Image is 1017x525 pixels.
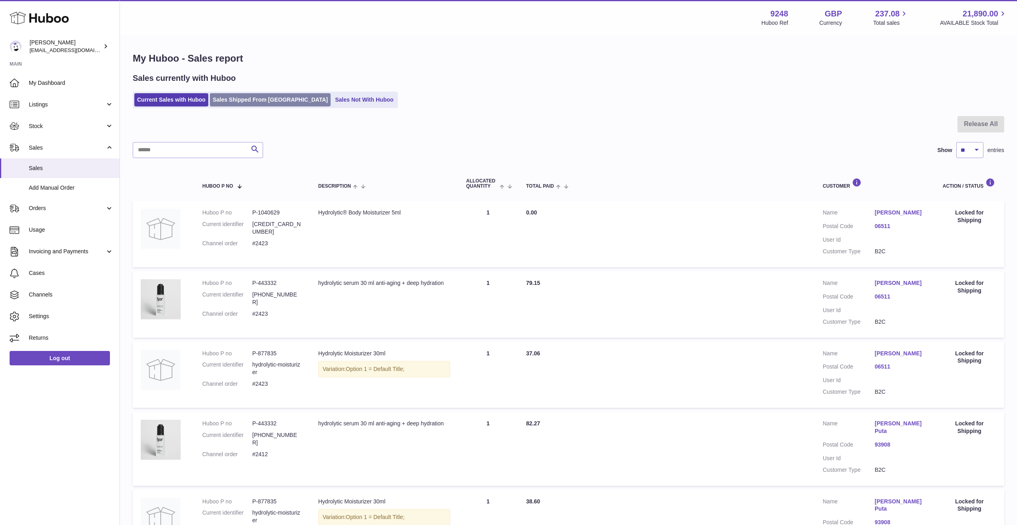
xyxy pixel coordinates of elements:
[820,19,842,27] div: Currency
[29,226,114,234] span: Usage
[134,93,208,106] a: Current Sales with Huboo
[875,363,927,371] a: 06511
[823,466,875,474] dt: Customer Type
[252,209,302,216] dd: P-1040629
[823,388,875,396] dt: Customer Type
[823,209,875,218] dt: Name
[252,350,302,357] dd: P-877835
[10,40,22,52] img: hello@fjor.life
[458,271,518,338] td: 1
[202,509,252,524] dt: Current identifier
[943,498,996,513] div: Locked for Shipping
[29,164,114,172] span: Sales
[133,73,236,84] h2: Sales currently with Huboo
[29,184,114,192] span: Add Manual Order
[332,93,396,106] a: Sales Not With Huboo
[252,220,302,236] dd: [CREDIT_CARD_NUMBER]
[133,52,1004,65] h1: My Huboo - Sales report
[526,350,540,357] span: 37.06
[318,209,450,216] div: Hydrolytic® Body Moisturizer 5ml
[987,146,1004,154] span: entries
[823,498,875,515] dt: Name
[202,498,252,505] dt: Huboo P no
[458,342,518,408] td: 1
[202,220,252,236] dt: Current identifier
[875,350,927,357] a: [PERSON_NAME]
[526,498,540,505] span: 38.60
[252,420,302,427] dd: P-443332
[526,209,537,216] span: 0.00
[202,184,233,189] span: Huboo P no
[823,248,875,255] dt: Customer Type
[252,380,302,388] dd: #2423
[825,8,842,19] strong: GBP
[875,279,927,287] a: [PERSON_NAME]
[943,350,996,365] div: Locked for Shipping
[29,101,105,108] span: Listings
[252,431,302,447] dd: [PHONE_NUMBER]
[823,318,875,326] dt: Customer Type
[318,350,450,357] div: Hydrolytic Moisturizer 30ml
[29,269,114,277] span: Cases
[202,291,252,306] dt: Current identifier
[141,350,181,390] img: no-photo.jpg
[29,291,114,299] span: Channels
[943,209,996,224] div: Locked for Shipping
[458,412,518,485] td: 1
[823,222,875,232] dt: Postal Code
[202,209,252,216] dt: Huboo P no
[29,334,114,342] span: Returns
[29,248,105,255] span: Invoicing and Payments
[875,466,927,474] dd: B2C
[875,248,927,255] dd: B2C
[875,209,927,216] a: [PERSON_NAME]
[252,291,302,306] dd: [PHONE_NUMBER]
[823,441,875,451] dt: Postal Code
[141,209,181,249] img: no-photo.jpg
[202,431,252,447] dt: Current identifier
[963,8,998,19] span: 21,890.00
[202,420,252,427] dt: Huboo P no
[458,201,518,267] td: 1
[29,313,114,320] span: Settings
[252,310,302,318] dd: #2423
[30,39,102,54] div: [PERSON_NAME]
[141,420,181,460] img: 92481654604071.png
[875,420,927,435] a: [PERSON_NAME] Puta
[202,350,252,357] dt: Huboo P no
[937,146,952,154] label: Show
[823,307,875,314] dt: User Id
[252,361,302,376] dd: hydrolytic-moisturizer
[202,240,252,247] dt: Channel order
[252,279,302,287] dd: P-443332
[943,420,996,435] div: Locked for Shipping
[875,222,927,230] a: 06511
[252,509,302,524] dd: hydrolytic-moisturizer
[875,498,927,513] a: [PERSON_NAME] Puta
[823,363,875,373] dt: Postal Code
[526,420,540,427] span: 82.27
[210,93,331,106] a: Sales Shipped From [GEOGRAPHIC_DATA]
[466,178,498,189] span: ALLOCATED Quantity
[318,420,450,427] div: hydrolytic serum 30 ml anti-aging + deep hydration
[823,350,875,359] dt: Name
[318,279,450,287] div: hydrolytic serum 30 ml anti-aging + deep hydration
[943,178,996,189] div: Action / Status
[526,280,540,286] span: 79.15
[318,361,450,377] div: Variation:
[762,19,788,27] div: Huboo Ref
[10,351,110,365] a: Log out
[318,498,450,505] div: Hydrolytic Moisturizer 30ml
[202,279,252,287] dt: Huboo P no
[875,8,899,19] span: 237.08
[875,388,927,396] dd: B2C
[875,441,927,449] a: 93908
[873,8,909,27] a: 237.08 Total sales
[875,293,927,301] a: 06511
[252,240,302,247] dd: #2423
[940,19,1007,27] span: AVAILABLE Stock Total
[823,279,875,289] dt: Name
[29,144,105,152] span: Sales
[823,455,875,462] dt: User Id
[318,184,351,189] span: Description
